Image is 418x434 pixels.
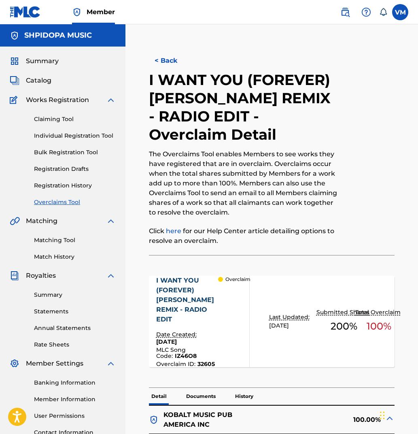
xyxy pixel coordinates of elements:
button: < Back [149,51,197,71]
img: MLC Logo [10,6,41,18]
img: Catalog [10,76,19,85]
img: expand [106,359,116,368]
p: KOBALT MUSIC PUB AMERICA INC [163,410,250,430]
a: Claiming Tool [34,115,116,123]
span: [DATE] [269,322,289,329]
img: search [340,7,350,17]
p: Documents [184,388,218,405]
a: Public Search [337,4,353,20]
a: Rate Sheets [34,340,116,349]
h5: SHPIDOPA MUSIC [24,31,92,40]
span: 200 % [331,319,357,334]
a: SummarySummary [10,56,59,66]
p: Detail [149,388,169,405]
img: Royalties [10,271,19,281]
a: Individual Registration Tool [34,132,116,140]
span: Summary [26,56,59,66]
div: Drag [380,403,385,428]
a: User Permissions [34,412,116,420]
a: Summary [34,291,116,299]
div: 100.00% [272,410,395,430]
img: Accounts [10,31,19,40]
div: Notifications [379,8,387,16]
a: Matching Tool [34,236,116,245]
a: Match History [34,253,116,261]
span: 100 % [367,319,391,334]
a: I WANT YOU (FOREVER) [PERSON_NAME] REMIX - RADIO EDITDate Created:[DATE]MLC Song Code:IZ46O8Overc... [149,276,395,367]
p: History [233,388,256,405]
img: Works Registration [10,95,20,105]
a: here [166,227,181,235]
img: Summary [10,56,19,66]
p: Overclaim [225,276,250,283]
a: Registration Drafts [34,165,116,173]
span: Overclaim ID : [156,360,197,368]
img: expand [106,216,116,226]
p: Total Overclaim [355,308,403,317]
span: Royalties [26,271,56,281]
span: IZ46O8 [175,352,197,360]
a: Bulk Registration Tool [34,148,116,157]
img: help [361,7,371,17]
a: Overclaims Tool [34,198,116,206]
p: Last Updated: [269,313,312,321]
span: Catalog [26,76,51,85]
p: Submitted Shares [316,308,371,317]
img: Matching [10,216,20,226]
a: Banking Information [34,379,116,387]
img: Top Rightsholder [72,7,82,17]
a: Annual Statements [34,324,116,332]
span: Member [87,7,115,17]
span: MLC Song Code : [156,346,186,360]
span: Member Settings [26,359,83,368]
a: Statements [34,307,116,316]
span: 32605 [197,360,215,368]
a: CatalogCatalog [10,76,51,85]
img: expand [106,271,116,281]
img: dfb38c8551f6dcc1ac04.svg [149,415,159,425]
span: [DATE] [156,338,177,345]
a: Registration History [34,181,116,190]
img: Member Settings [10,359,19,368]
div: User Menu [392,4,408,20]
p: Click for our Help Center article detailing options to resolve an overclaim. [149,226,338,246]
div: Help [358,4,374,20]
p: Date Created: [156,330,199,339]
iframe: Resource Center [395,291,418,361]
img: expand [106,95,116,105]
h2: I WANT YOU (FOREVER) [PERSON_NAME] REMIX - RADIO EDIT - Overclaim Detail [149,71,338,144]
a: Member Information [34,395,116,404]
span: Matching [26,216,57,226]
p: The Overclaims Tool enables Members to see works they have registered that are in overclaim. Over... [149,149,338,217]
span: Works Registration [26,95,89,105]
iframe: Chat Widget [378,395,418,434]
div: I WANT YOU (FOREVER) [PERSON_NAME] REMIX - RADIO EDIT [156,276,218,324]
